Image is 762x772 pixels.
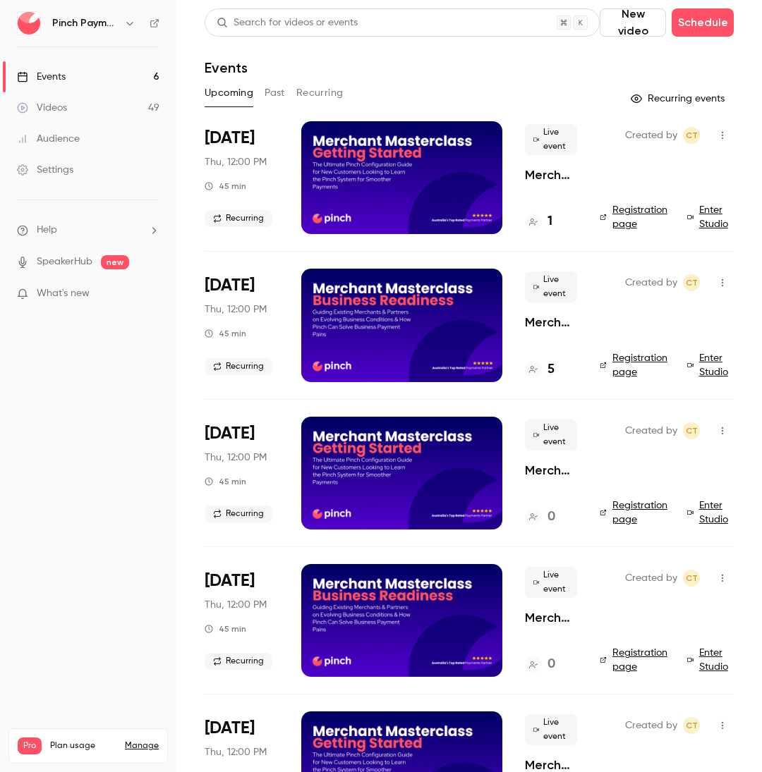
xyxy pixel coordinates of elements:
span: Live event [525,124,577,155]
span: Thu, 12:00 PM [205,598,267,612]
h4: 1 [548,212,552,231]
span: What's new [37,286,90,301]
a: Merchant Masterclass - Getting Started with Pinch [525,462,577,479]
div: 45 min [205,623,246,635]
a: 0 [525,508,555,527]
span: [DATE] [205,127,255,149]
span: CT [686,422,698,439]
a: Merchant Masterclass - Getting Started with Pinch [525,166,577,183]
span: Thu, 12:00 PM [205,745,267,759]
span: Recurring [205,653,272,670]
button: Recurring events [624,87,734,110]
h4: 0 [548,655,555,674]
span: Cameron Taylor [683,717,700,734]
span: Cameron Taylor [683,127,700,144]
button: Recurring [296,82,344,104]
iframe: Noticeable Trigger [143,288,159,300]
span: Plan usage [50,740,116,752]
span: [DATE] [205,274,255,297]
span: Created by [625,127,677,144]
button: Schedule [672,8,734,37]
a: Enter Studio [687,351,734,379]
button: Upcoming [205,82,253,104]
span: Live event [525,567,577,598]
span: Recurring [205,506,272,522]
span: Help [37,223,57,238]
div: Events [17,70,66,84]
a: Merchant Masterclass - Business Readiness Edition [525,314,577,331]
span: Cameron Taylor [683,274,700,291]
span: CT [686,570,698,587]
button: New video [600,8,666,37]
div: Nov 27 Thu, 12:00 PM (Australia/Brisbane) [205,564,279,677]
a: 5 [525,360,555,379]
span: Live event [525,419,577,451]
span: Created by [625,717,677,734]
a: Registration page [600,646,670,674]
div: Settings [17,163,73,177]
div: 45 min [205,476,246,487]
button: Past [265,82,285,104]
a: Merchant Masterclass - Business Readiness Edition [525,609,577,626]
div: 45 min [205,328,246,339]
div: Videos [17,101,67,115]
span: Live event [525,271,577,302]
a: Enter Studio [687,203,734,231]
div: Oct 16 Thu, 12:00 PM (Australia/Brisbane) [205,121,279,234]
h4: 0 [548,508,555,527]
span: Pro [18,737,42,754]
h1: Events [205,59,248,76]
span: Recurring [205,210,272,227]
a: Registration page [600,203,670,231]
div: 45 min [205,180,246,192]
span: Thu, 12:00 PM [205,155,267,169]
span: CT [686,274,698,291]
h4: 5 [548,360,555,379]
span: Cameron Taylor [683,422,700,439]
span: new [101,255,129,269]
a: Registration page [600,498,670,527]
div: Oct 30 Thu, 12:00 PM (Australia/Brisbane) [205,269,279,381]
a: 1 [525,212,552,231]
span: Thu, 12:00 PM [205,451,267,465]
a: Manage [125,740,159,752]
span: CT [686,717,698,734]
span: [DATE] [205,422,255,445]
a: Enter Studio [687,646,734,674]
div: Nov 13 Thu, 12:00 PM (Australia/Brisbane) [205,417,279,529]
span: Created by [625,274,677,291]
span: Live event [525,714,577,745]
a: SpeakerHub [37,255,92,269]
h6: Pinch Payments [52,16,119,30]
a: Enter Studio [687,498,734,527]
span: [DATE] [205,570,255,592]
a: Registration page [600,351,670,379]
li: help-dropdown-opener [17,223,159,238]
div: Search for videos or events [217,16,358,30]
span: Recurring [205,358,272,375]
span: Thu, 12:00 PM [205,302,267,317]
span: CT [686,127,698,144]
a: 0 [525,655,555,674]
span: Cameron Taylor [683,570,700,587]
span: Created by [625,422,677,439]
img: Pinch Payments [18,12,40,35]
div: Audience [17,132,80,146]
span: Created by [625,570,677,587]
span: [DATE] [205,717,255,740]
